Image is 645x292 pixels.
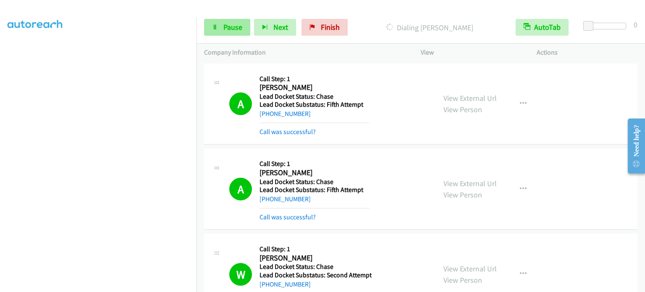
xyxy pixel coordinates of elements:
div: 0 [634,19,637,30]
p: Actions [537,47,637,58]
a: [PHONE_NUMBER] [260,280,311,288]
a: View Person [443,190,482,200]
a: View External Url [443,179,497,188]
a: Call was successful? [260,128,316,136]
span: Finish [321,22,340,32]
h5: Lead Docket Status: Chase [260,263,372,271]
p: Dialing [PERSON_NAME] [359,22,501,33]
h5: Call Step: 1 [260,160,369,168]
button: Next [254,19,296,36]
a: [PHONE_NUMBER] [260,110,311,118]
div: Delay between calls (in seconds) [587,23,626,29]
p: Company Information [204,47,406,58]
h1: A [229,178,252,200]
h2: [PERSON_NAME] [260,83,369,92]
a: Call was successful? [260,213,316,221]
h2: [PERSON_NAME] [260,168,369,178]
a: View External Url [443,264,497,274]
h5: Call Step: 1 [260,245,372,253]
h2: [PERSON_NAME] [260,253,369,263]
h5: Call Step: 1 [260,75,369,83]
iframe: Resource Center [621,113,645,179]
button: AutoTab [516,19,569,36]
a: Pause [204,19,250,36]
h5: Lead Docket Substatus: Fifth Attempt [260,186,369,194]
a: [PHONE_NUMBER] [260,195,311,203]
a: View Person [443,275,482,285]
h1: W [229,263,252,286]
h5: Lead Docket Status: Chase [260,178,369,186]
span: Pause [223,22,242,32]
p: View [421,47,522,58]
h5: Lead Docket Substatus: Second Attempt [260,271,372,279]
h5: Lead Docket Substatus: Fifth Attempt [260,100,369,109]
h5: Lead Docket Status: Chase [260,92,369,101]
a: Finish [302,19,348,36]
a: View Person [443,105,482,114]
span: Next [273,22,288,32]
a: View External Url [443,93,497,103]
h1: A [229,92,252,115]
